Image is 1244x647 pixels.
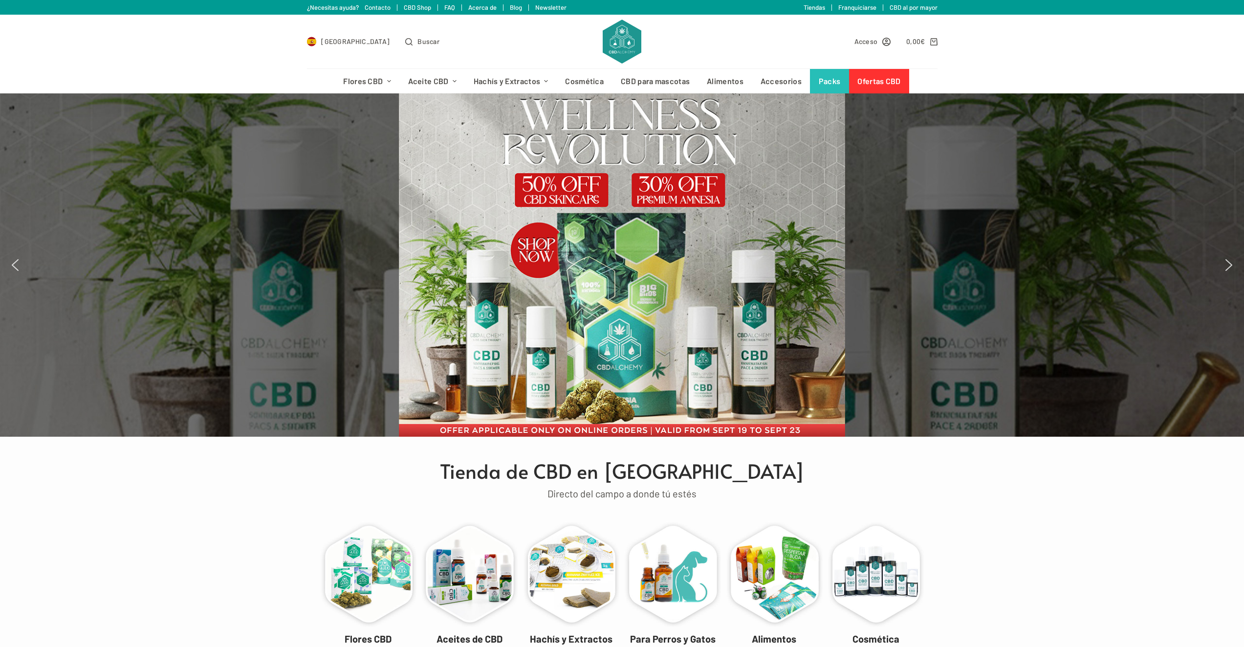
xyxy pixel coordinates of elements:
[530,633,612,645] a: Hachís y Extractos
[726,521,823,628] img: Alimentos con CBD
[307,36,390,47] a: Select Country
[906,36,937,47] a: Carro de compra
[510,3,522,11] a: Blog
[890,3,938,11] a: CBD al por mayor
[312,456,933,486] h1: Tienda de CBD en [GEOGRAPHIC_DATA]
[335,69,909,93] nav: Menú de cabecera
[752,633,796,645] a: Alimentos
[838,3,876,11] a: Franquiciarse
[320,521,417,628] img: Flores de CBD
[810,69,849,93] a: Packs
[421,521,518,628] img: Aceites de CBD
[523,521,620,628] img: Hachís y Extractos de CBD
[7,257,23,273] img: previous arrow
[307,37,317,46] img: ES Flag
[465,69,557,93] a: Hachís y Extractos
[804,3,825,11] a: Tiendas
[436,633,502,645] a: Aceites de CBD
[852,633,899,645] a: Cosmética
[906,37,925,45] bdi: 0,00
[444,3,455,11] a: FAQ
[307,3,391,11] a: ¿Necesitas ayuda? Contacto
[828,521,924,628] img: Cosmética con CBD
[854,36,878,47] span: Acceso
[404,3,431,11] a: CBD Shop
[603,20,641,64] img: CBD Alchemy
[557,69,612,93] a: Cosmética
[854,36,891,47] a: Acceso
[630,633,716,645] a: Para Perros y Gatos
[335,69,399,93] a: Flores CBD
[468,3,497,11] a: Acerca de
[752,69,810,93] a: Accesorios
[312,486,933,502] p: Directo del campo a donde tú estés
[345,633,392,645] a: Flores CBD
[920,37,925,45] span: €
[417,36,439,47] span: Buscar
[849,69,909,93] a: Ofertas CBD
[698,69,752,93] a: Alimentos
[612,69,698,93] a: CBD para mascotas
[624,521,721,628] img: CBD para mascotas
[1221,257,1237,273] img: next arrow
[399,69,465,93] a: Aceite CBD
[405,36,439,47] button: Abrir formulario de búsqueda
[535,3,567,11] a: Newsletter
[321,36,390,47] span: [GEOGRAPHIC_DATA]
